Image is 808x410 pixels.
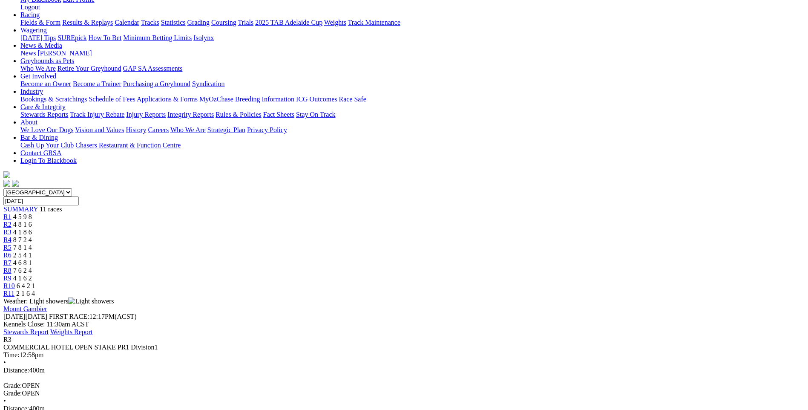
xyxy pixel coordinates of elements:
[73,80,121,87] a: Become a Trainer
[3,313,26,320] span: [DATE]
[3,290,14,297] a: R11
[20,157,77,164] a: Login To Blackbook
[3,336,12,343] span: R3
[13,228,32,236] span: 4 1 8 6
[20,118,37,126] a: About
[20,34,805,42] div: Wagering
[123,65,183,72] a: GAP SA Assessments
[207,126,245,133] a: Strategic Plan
[68,297,114,305] img: Light showers
[3,282,15,289] a: R10
[3,367,29,374] span: Distance:
[20,88,43,95] a: Industry
[211,19,236,26] a: Coursing
[3,313,47,320] span: [DATE]
[58,34,86,41] a: SUREpick
[137,95,198,103] a: Applications & Forms
[3,390,22,397] span: Grade:
[20,34,56,41] a: [DATE] Tips
[49,313,89,320] span: FIRST RACE:
[167,111,214,118] a: Integrity Reports
[20,141,805,149] div: Bar & Dining
[20,149,61,156] a: Contact GRSA
[20,3,40,11] a: Logout
[3,328,49,335] a: Stewards Report
[148,126,169,133] a: Careers
[348,19,400,26] a: Track Maintenance
[20,65,805,72] div: Greyhounds as Pets
[13,213,32,220] span: 4 5 9 8
[216,111,262,118] a: Rules & Policies
[123,34,192,41] a: Minimum Betting Limits
[3,236,12,243] span: R4
[3,397,6,404] span: •
[20,134,58,141] a: Bar & Dining
[255,19,322,26] a: 2025 TAB Adelaide Cup
[3,221,12,228] a: R2
[3,259,12,266] a: R7
[3,228,12,236] a: R3
[40,205,62,213] span: 11 races
[13,251,32,259] span: 2 5 4 1
[13,221,32,228] span: 4 8 1 6
[296,111,335,118] a: Stay On Track
[20,26,47,34] a: Wagering
[89,34,122,41] a: How To Bet
[20,19,805,26] div: Racing
[17,282,35,289] span: 6 4 2 1
[20,95,87,103] a: Bookings & Scratchings
[20,111,68,118] a: Stewards Reports
[235,95,294,103] a: Breeding Information
[75,126,124,133] a: Vision and Values
[263,111,294,118] a: Fact Sheets
[20,19,60,26] a: Fields & Form
[3,297,114,305] span: Weather: Light showers
[3,267,12,274] a: R8
[199,95,233,103] a: MyOzChase
[126,126,146,133] a: History
[50,328,93,335] a: Weights Report
[296,95,337,103] a: ICG Outcomes
[3,274,12,282] a: R9
[49,313,137,320] span: 12:17PM(ACST)
[20,141,74,149] a: Cash Up Your Club
[20,65,56,72] a: Who We Are
[193,34,214,41] a: Isolynx
[12,180,19,187] img: twitter.svg
[13,274,32,282] span: 4 1 6 2
[3,213,12,220] span: R1
[170,126,206,133] a: Who We Are
[324,19,346,26] a: Weights
[20,42,62,49] a: News & Media
[13,236,32,243] span: 8 7 2 4
[238,19,253,26] a: Trials
[3,196,79,205] input: Select date
[20,11,40,18] a: Racing
[3,251,12,259] a: R6
[20,126,805,134] div: About
[3,205,38,213] a: SUMMARY
[187,19,210,26] a: Grading
[3,382,22,389] span: Grade:
[141,19,159,26] a: Tracks
[123,80,190,87] a: Purchasing a Greyhound
[16,290,35,297] span: 2 1 6 4
[126,111,166,118] a: Injury Reports
[89,95,135,103] a: Schedule of Fees
[20,49,805,57] div: News & Media
[3,305,47,312] a: Mount Gambier
[161,19,186,26] a: Statistics
[20,111,805,118] div: Care & Integrity
[3,320,805,328] div: Kennels Close: 11:30am ACST
[3,244,12,251] a: R5
[20,103,66,110] a: Care & Integrity
[20,80,805,88] div: Get Involved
